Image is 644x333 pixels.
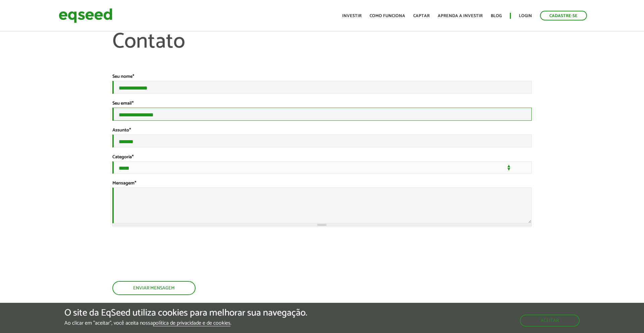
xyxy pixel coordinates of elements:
[519,14,532,18] a: Login
[153,321,230,326] a: política de privacidade e de cookies
[438,14,483,18] a: Aprenda a investir
[370,14,405,18] a: Como funciona
[59,7,112,24] img: EqSeed
[112,240,214,266] iframe: reCAPTCHA
[129,126,131,134] span: Este campo é obrigatório.
[520,315,580,327] button: Aceitar
[491,14,502,18] a: Blog
[112,128,131,133] label: Assunto
[112,101,133,106] label: Seu email
[132,73,134,80] span: Este campo é obrigatório.
[342,14,362,18] a: Investir
[132,153,133,161] span: Este campo é obrigatório.
[64,308,307,318] h5: O site da EqSeed utiliza cookies para melhorar sua navegação.
[112,155,133,160] label: Categoria
[112,281,196,295] button: Enviar mensagem
[112,30,532,74] h1: Contato
[132,100,133,107] span: Este campo é obrigatório.
[64,320,307,326] p: Ao clicar em "aceitar", você aceita nossa .
[135,179,136,187] span: Este campo é obrigatório.
[540,11,587,20] a: Cadastre-se
[112,74,134,79] label: Seu nome
[112,181,136,186] label: Mensagem
[413,14,430,18] a: Captar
